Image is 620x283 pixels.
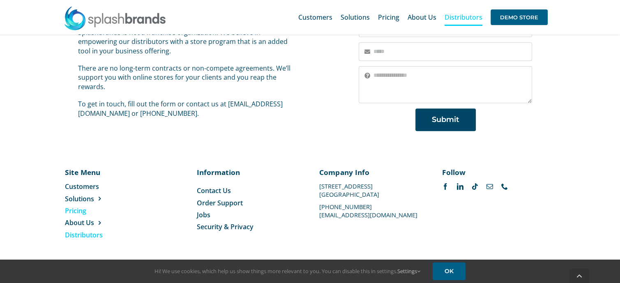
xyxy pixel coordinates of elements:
span: Pricing [378,14,399,21]
a: Distributors [445,4,482,30]
a: Customers [298,4,332,30]
a: phone [501,183,508,190]
nav: Main Menu Sticky [298,4,548,30]
button: Submit [415,108,476,131]
a: mail [486,183,493,190]
span: Solutions [341,14,370,21]
span: Submit [432,115,459,124]
span: Hi! We use cookies, which help us show things more relevant to you. You can disable this in setti... [154,267,420,275]
span: About Us [408,14,436,21]
span: Customers [65,182,99,191]
span: Distributors [445,14,482,21]
nav: Menu [197,186,300,232]
p: There are no long-term contracts or non-compete agreements. We’ll support you with online stores ... [78,64,296,91]
p: To get in touch, fill out the form or contact us at [EMAIL_ADDRESS][DOMAIN_NAME] or [PHONE_NUMBER]. [78,99,296,118]
span: Jobs [197,210,210,219]
a: Pricing [65,206,131,215]
a: DEMO STORE [491,4,548,30]
span: DEMO STORE [491,9,548,25]
p: Splashbrands is not a franchise organization. We believe in empowering our distributors with a st... [78,28,296,55]
p: Follow [442,167,546,177]
a: Customers [65,182,131,191]
a: Order Support [197,198,300,207]
span: Distributors [65,230,103,239]
a: linkedin [457,183,463,190]
a: facebook [442,183,449,190]
a: Pricing [378,4,399,30]
a: Distributors [65,230,131,239]
span: Security & Privacy [197,222,254,231]
nav: Menu [65,182,131,239]
span: Contact Us [197,186,231,195]
a: Settings [397,267,420,275]
span: Solutions [65,194,94,203]
img: SplashBrands.com Logo [64,6,166,30]
p: Site Menu [65,167,131,177]
span: Order Support [197,198,243,207]
p: Information [197,167,300,177]
a: About Us [65,218,131,227]
p: Company Info [319,167,423,177]
span: Customers [298,14,332,21]
a: tiktok [472,183,478,190]
span: About Us [65,218,94,227]
a: Jobs [197,210,300,219]
a: Contact Us [197,186,300,195]
span: Pricing [65,206,86,215]
a: OK [433,262,466,280]
a: Solutions [65,194,131,203]
a: Security & Privacy [197,222,300,231]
